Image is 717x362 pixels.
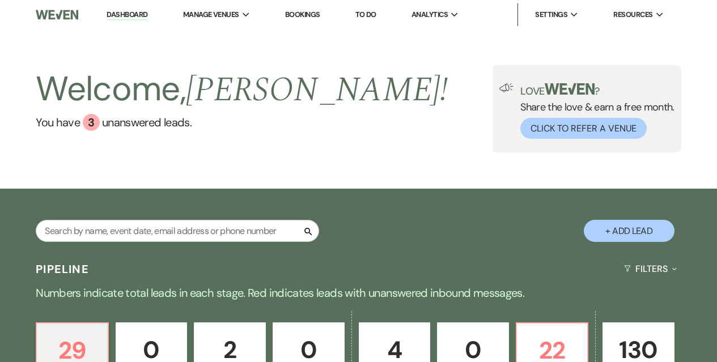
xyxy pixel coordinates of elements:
button: Filters [620,254,681,284]
img: weven-logo-green.svg [545,83,595,95]
h2: Welcome, [36,65,448,114]
div: 3 [83,114,100,131]
img: loud-speaker-illustration.svg [499,83,514,92]
p: Love ? [520,83,674,96]
img: Weven Logo [36,3,78,27]
div: Share the love & earn a free month. [514,83,674,139]
span: [PERSON_NAME] ! [186,64,448,116]
a: Bookings [285,10,320,19]
a: You have 3 unanswered leads. [36,114,448,131]
span: Resources [613,9,652,20]
button: Click to Refer a Venue [520,118,647,139]
a: Dashboard [107,10,147,20]
a: To Do [355,10,376,19]
h3: Pipeline [36,261,89,277]
span: Manage Venues [183,9,239,20]
input: Search by name, event date, email address or phone number [36,220,319,242]
button: + Add Lead [584,220,674,242]
span: Analytics [411,9,448,20]
span: Settings [535,9,567,20]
